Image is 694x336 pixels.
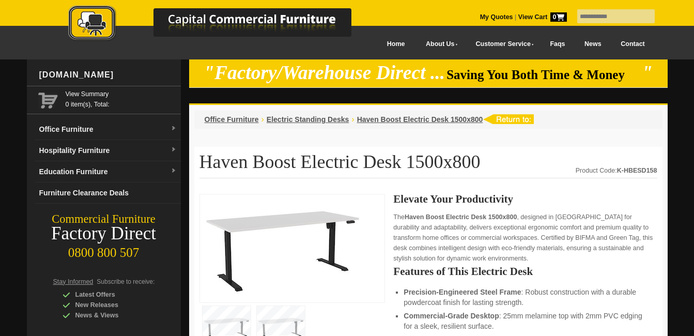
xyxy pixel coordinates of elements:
[27,226,181,241] div: Factory Direct
[40,5,402,46] a: Capital Commercial Furniture Logo
[27,240,181,260] div: 0800 800 507
[464,33,540,56] a: Customer Service
[199,152,657,178] h1: Haven Boost Electric Desk 1500x800
[404,287,646,308] li: : Robust construction with a durable powdercoat finish for lasting strength.
[35,119,181,140] a: Office Furnituredropdown
[40,5,402,43] img: Capital Commercial Furniture Logo
[66,89,177,99] a: View Summary
[35,59,181,90] div: [DOMAIN_NAME]
[63,300,161,310] div: New Releases
[576,165,657,176] div: Product Code:
[35,161,181,182] a: Education Furnituredropdown
[404,312,499,320] strong: Commercial-Grade Desktop
[446,68,640,82] span: Saving You Both Time & Money
[480,13,513,21] a: My Quotes
[261,114,264,125] li: ›
[357,115,483,124] a: Haven Boost Electric Desk 1500x800
[617,167,657,174] strong: K-HBESD158
[393,212,657,264] p: The , designed in [GEOGRAPHIC_DATA] for durability and adaptability, delivers exceptional ergonom...
[204,62,445,83] em: "Factory/Warehouse Direct ...
[205,115,259,124] a: Office Furniture
[518,13,567,21] strong: View Cart
[393,266,657,277] h2: Features of This Electric Desk
[642,62,653,83] em: "
[351,114,354,125] li: ›
[63,289,161,300] div: Latest Offers
[205,200,360,294] img: Haven Boost 1500x800 Electric Desk with quiet motor, 80kg capacity for NZ professionals
[516,13,566,21] a: View Cart0
[575,33,611,56] a: News
[550,12,567,22] span: 0
[35,140,181,161] a: Hospitality Furnituredropdown
[171,147,177,153] img: dropdown
[611,33,654,56] a: Contact
[97,278,155,285] span: Subscribe to receive:
[35,182,181,204] a: Furniture Clearance Deals
[53,278,94,285] span: Stay Informed
[267,115,349,124] a: Electric Standing Desks
[541,33,575,56] a: Faqs
[66,89,177,108] span: 0 item(s), Total:
[405,213,517,221] strong: Haven Boost Electric Desk 1500x800
[414,33,464,56] a: About Us
[171,126,177,132] img: dropdown
[171,168,177,174] img: dropdown
[404,288,521,296] strong: Precision-Engineered Steel Frame
[483,114,534,124] img: return to
[393,194,657,204] h2: Elevate Your Productivity
[404,311,646,331] li: : 25mm melamine top with 2mm PVC edging for a sleek, resilient surface.
[63,310,161,320] div: News & Views
[27,212,181,226] div: Commercial Furniture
